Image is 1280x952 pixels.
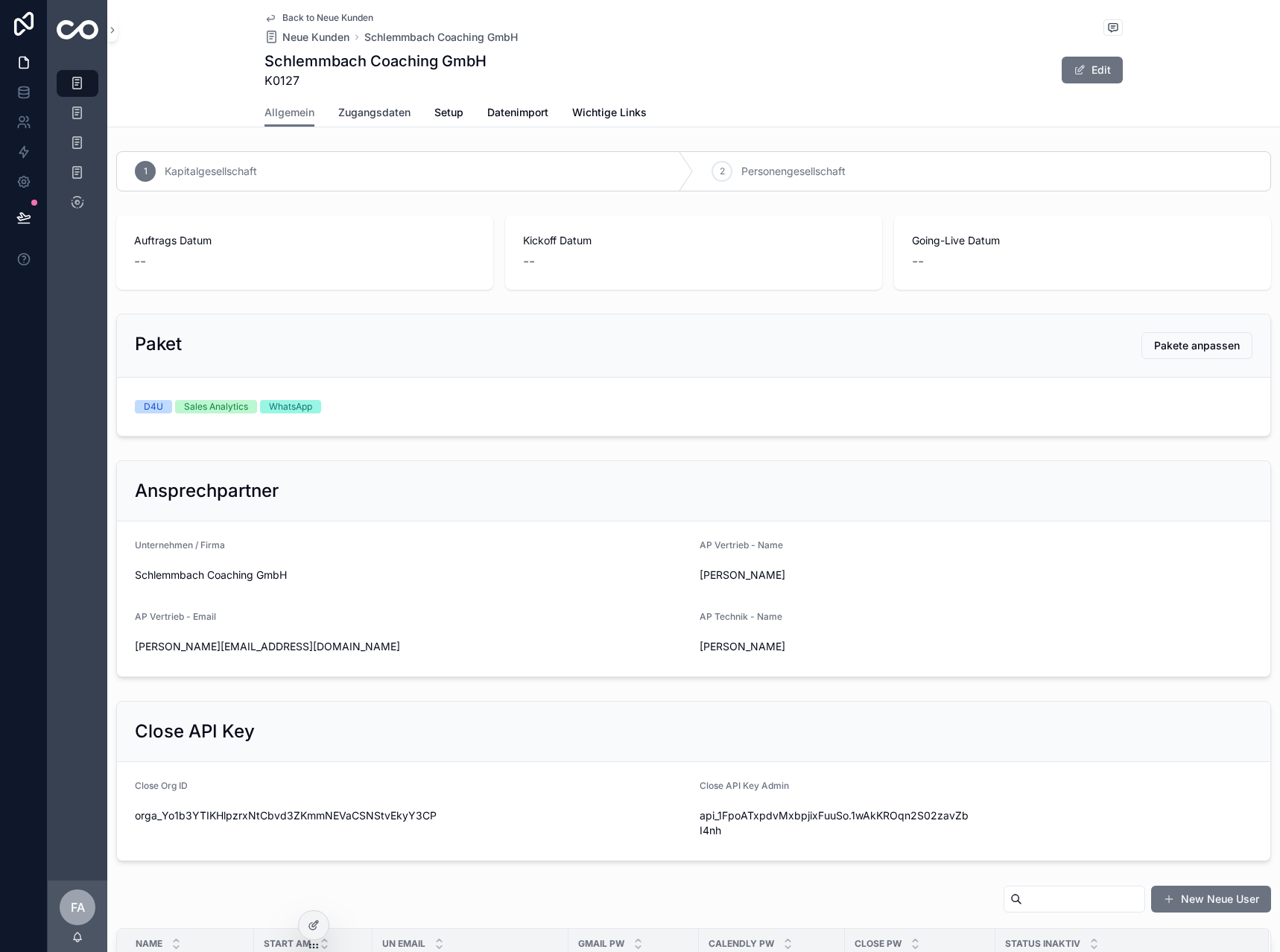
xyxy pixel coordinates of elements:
[700,780,789,791] span: Close API Key Admin
[741,164,846,179] span: Personengesellschaft
[1154,338,1240,353] span: Pakete anpassen
[709,938,774,950] span: Calendly Pw
[338,99,411,129] a: Zugangsdaten
[572,105,647,120] span: Wichtige Links
[912,233,1253,248] span: Going-Live Datum
[434,99,463,129] a: Setup
[144,400,163,413] div: D4U
[1005,938,1080,950] span: Status Inaktiv
[1151,886,1271,913] button: New Neue User
[855,938,902,950] span: Close Pw
[165,164,257,179] span: Kapitalgesellschaft
[135,332,182,356] h2: Paket
[578,938,624,950] span: Gmail Pw
[136,938,162,950] span: Name
[135,780,188,791] span: Close Org ID
[264,51,487,72] h1: Schlemmbach Coaching GmbH
[264,72,487,89] span: K0127
[264,938,311,950] span: Start am
[700,539,783,550] span: AP Vertrieb - Name
[135,720,255,743] h2: Close API Key
[134,251,146,272] span: --
[48,60,107,235] div: scrollable content
[282,12,373,24] span: Back to Neue Kunden
[57,20,98,39] img: App logo
[572,99,647,129] a: Wichtige Links
[1141,332,1252,359] button: Pakete anpassen
[700,639,970,654] span: [PERSON_NAME]
[135,808,688,823] span: orga_Yo1b3YTIKHlpzrxNtCbvd3ZKmmNEVaCSNStvEkyY3CP
[144,165,148,177] span: 1
[184,400,248,413] div: Sales Analytics
[700,808,970,838] span: api_1FpoATxpdvMxbpjixFuuSo.1wAkKROqn2S02zavZbI4nh
[264,12,373,24] a: Back to Neue Kunden
[135,479,279,503] h2: Ansprechpartner
[338,105,411,120] span: Zugangsdaten
[487,99,548,129] a: Datenimport
[523,233,864,248] span: Kickoff Datum
[487,105,548,120] span: Datenimport
[135,539,225,550] span: Unternehmen / Firma
[364,30,518,45] a: Schlemmbach Coaching GmbH
[434,105,463,120] span: Setup
[71,898,85,916] span: FA
[912,251,924,272] span: --
[720,165,725,177] span: 2
[264,99,314,127] a: Allgemein
[269,400,312,413] div: WhatsApp
[135,639,688,654] span: [PERSON_NAME][EMAIL_ADDRESS][DOMAIN_NAME]
[264,105,314,120] span: Allgemein
[282,30,349,45] span: Neue Kunden
[523,251,535,272] span: --
[1062,57,1123,83] button: Edit
[264,30,349,45] a: Neue Kunden
[135,568,688,583] span: Schlemmbach Coaching GmbH
[382,938,425,950] span: UN Email
[135,611,216,622] span: AP Vertrieb - Email
[700,568,970,583] span: [PERSON_NAME]
[134,233,475,248] span: Auftrags Datum
[700,611,782,622] span: AP Technik - Name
